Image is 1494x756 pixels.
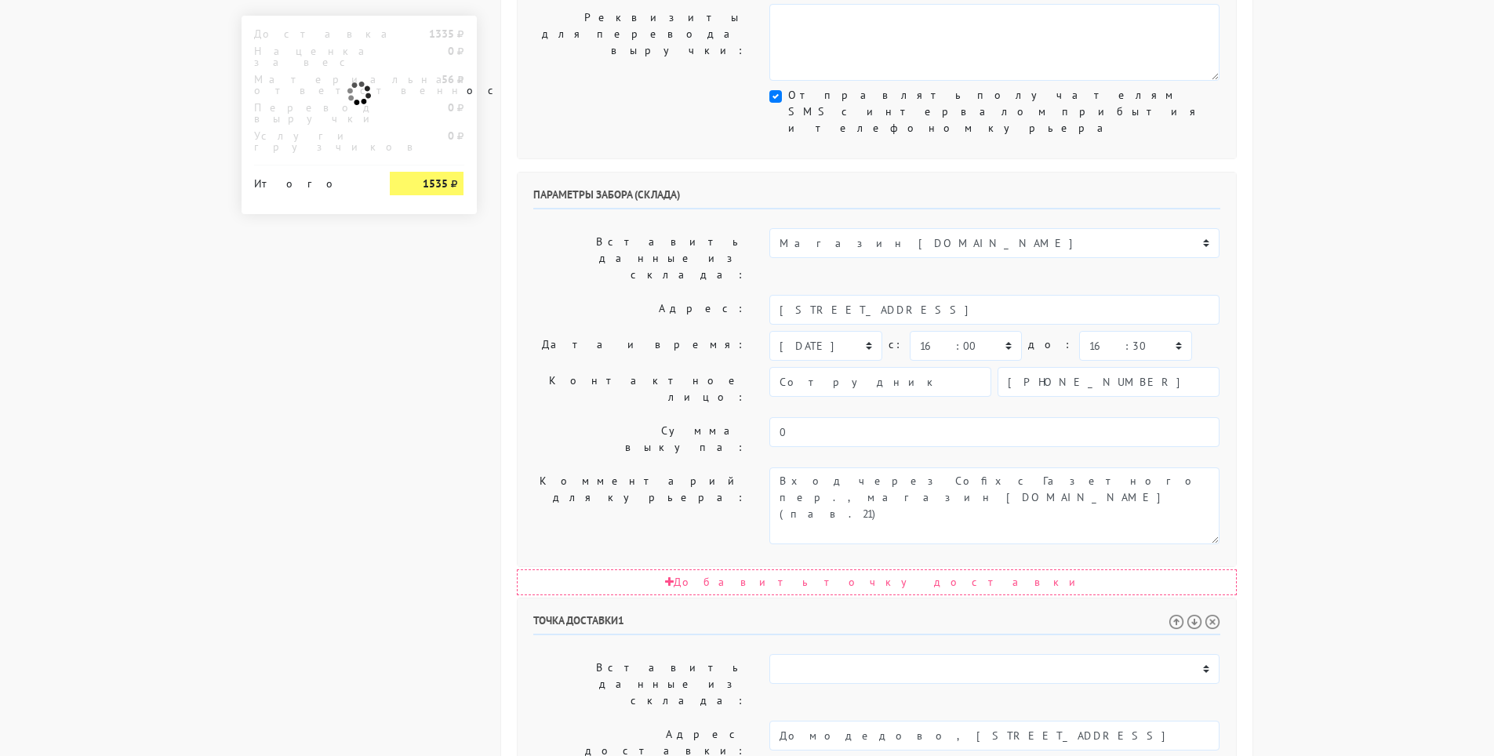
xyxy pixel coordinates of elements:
[1028,331,1073,358] label: до:
[788,87,1220,136] label: Отправлять получателям SMS с интервалом прибытия и телефоном курьера
[429,27,454,41] strong: 1335
[522,295,758,325] label: Адрес:
[242,130,379,152] div: Услуги грузчиков
[517,569,1237,595] div: Добавить точку доставки
[522,467,758,544] label: Комментарий для курьера:
[522,4,758,81] label: Реквизиты для перевода выручки:
[522,654,758,714] label: Вставить данные из склада:
[242,102,379,124] div: Перевод выручки
[345,79,373,107] img: ajax-loader.gif
[618,613,624,627] span: 1
[533,188,1220,209] h6: Параметры забора (склада)
[522,228,758,289] label: Вставить данные из склада:
[242,28,379,39] div: Доставка
[769,367,991,397] input: Имя
[423,176,448,191] strong: 1535
[998,367,1220,397] input: Телефон
[769,467,1220,544] textarea: Вход через Cofix с Газетного пер., магазин [DOMAIN_NAME](пав.21)
[533,614,1220,635] h6: Точка доставки
[254,172,367,189] div: Итого
[522,367,758,411] label: Контактное лицо:
[522,417,758,461] label: Сумма выкупа:
[242,45,379,67] div: Наценка за вес
[522,331,758,361] label: Дата и время:
[889,331,903,358] label: c:
[242,74,379,96] div: Материальная ответственность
